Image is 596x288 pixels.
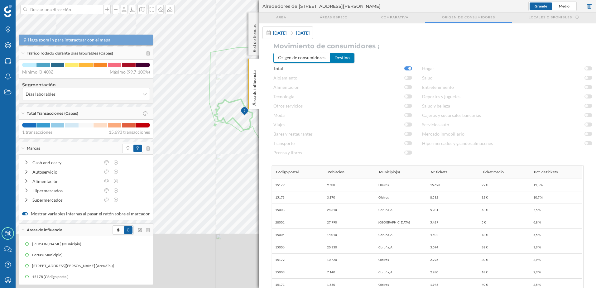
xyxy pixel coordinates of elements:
span: 9.500 [327,182,335,188]
span: 1 transacciones [22,129,52,135]
label: Total [273,64,389,73]
span: 18 € [482,269,488,275]
span: 6,8 % [533,219,541,225]
span: 2.296 [430,257,438,263]
span: 27.990 [327,219,337,225]
span: Area [276,15,286,20]
span: 3.170 [327,194,335,200]
span: Oleiros [378,281,389,288]
span: 7,5 % [533,207,541,213]
div: Autoservicio [32,169,100,175]
span: 32 € [482,194,488,200]
span: 15004 [275,232,285,238]
span: 3.094 [430,244,438,250]
span: Haga zoom in para interactuar con el mapa [28,37,110,43]
div: Cash and carry [32,159,100,166]
div: [STREET_ADDRESS][PERSON_NAME] (Área dibujada) [32,263,124,269]
span: Población [328,169,344,175]
span: 1.550 [327,281,335,288]
span: 19,8 % [533,182,543,188]
div: Alimentación [32,178,100,185]
h4: Segmentación [22,82,150,88]
span: Medio [559,4,570,8]
span: Áreas espejo [320,15,348,20]
span: 5.429 [430,219,438,225]
span: 3,9 % [533,244,541,250]
span: 15006 [275,244,285,250]
p: Área de influencia [251,68,257,106]
span: 38 € [482,244,488,250]
span: 29 € [482,182,488,188]
span: Origen de consumidores [442,15,495,20]
span: Oleiros [378,194,389,200]
span: 15008 [275,207,285,213]
span: 10.720 [327,257,337,263]
span: Comparativa [381,15,408,20]
span: 10,7 % [533,194,543,200]
span: [DATE] [273,30,286,36]
span: Áreas de influencia [27,227,62,233]
span: 8.532 [430,194,438,200]
span: 15171 [275,281,285,288]
span: 5 € [482,219,486,225]
p: Red de tiendas [251,22,257,52]
span: 18 € [482,232,488,238]
span: Soporte [12,4,35,10]
span: Municipio(s) [379,169,400,175]
span: Coruña, A [378,232,392,238]
span: Marcas [27,146,40,151]
span: Total Transacciones (Capas) [27,111,78,116]
span: 24.310 [327,207,337,213]
span: 43 € [482,207,488,213]
span: 15173 [275,194,285,200]
span: Días laborables [26,91,55,97]
img: Geoblink Logo [4,5,12,17]
span: 15.693 transacciones [109,129,150,135]
div: Supermercados [32,197,100,203]
label: Mostrar variables internas al pasar el ratón sobre el marcador [22,211,150,217]
h3: Movimiento de consumidores [273,42,596,51]
span: Nº tickets [431,169,447,175]
span: 15.693 [430,182,440,188]
span: Coruña, A [378,207,392,213]
span: Coruña, A [378,244,392,250]
div: Origen de consumidores [274,53,330,62]
span: Máximo (99,7-100%) [110,69,150,75]
div: [PERSON_NAME] (Municipio) [32,241,84,247]
span: 14.010 [327,232,337,238]
img: Marker [241,105,248,118]
span: 5.981 [430,207,438,213]
span: [GEOGRAPHIC_DATA] [378,219,410,225]
span: 15172 [275,257,285,263]
div: Hipermercados [32,187,100,194]
span: Tráfico rodado durante días laborables (Capas) [27,50,113,56]
span: Mínimo (0-40%) [22,69,53,75]
span: 2,5 % [533,281,541,288]
span: 4.402 [430,232,438,238]
span: Código postal [276,169,299,175]
span: Oleiros [378,257,389,263]
span: Alrededores de [STREET_ADDRESS][PERSON_NAME] [262,3,381,9]
span: Oleiros [378,182,389,188]
span: Locales disponibles [529,15,572,20]
span: 20.330 [327,244,337,250]
span: 1.946 [430,281,438,288]
span: 2,9 % [533,257,541,263]
span: 15179 [275,182,285,188]
span: 5,5 % [533,232,541,238]
span: 2.280 [430,269,438,275]
span: 15003 [275,269,285,275]
div: 15178 (Código postal) [32,274,72,280]
span: 30 € [482,257,488,263]
span: Ticket medio [482,169,504,175]
span: Coruña, A [378,269,392,275]
span: 28001 [275,219,285,225]
div: Destino [330,53,354,62]
span: 7.140 [327,269,335,275]
span: 2,9 % [533,269,541,275]
span: 40 € [482,281,488,288]
span: Grande [535,4,547,8]
span: [DATE] [296,30,310,36]
div: Portas (Municipio) [32,252,66,258]
span: Pct. de tickets [534,169,558,175]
